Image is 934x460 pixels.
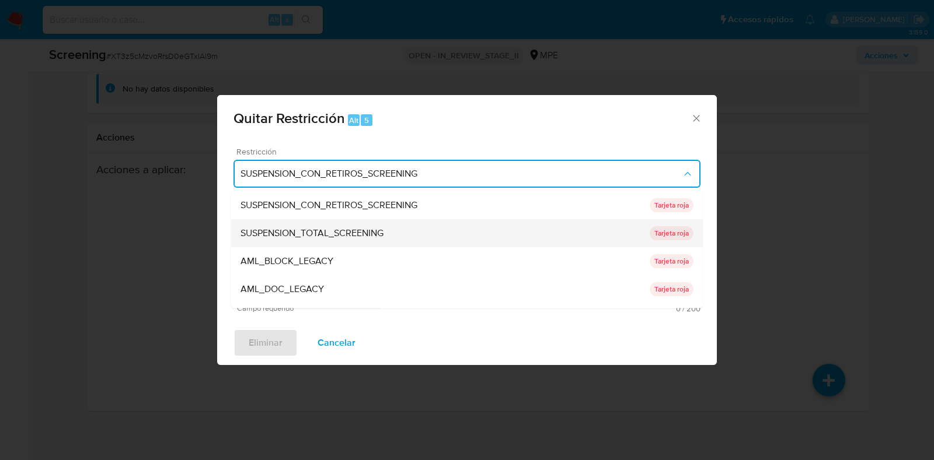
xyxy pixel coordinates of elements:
[237,304,469,312] span: Campo requerido
[650,255,693,269] p: Tarjeta roja
[318,330,356,356] span: Cancelar
[241,168,682,180] span: SUSPENSION_CON_RETIROS_SCREENING
[233,160,700,188] button: Restriction
[650,227,693,241] p: Tarjeta roja
[236,148,703,156] span: Restricción
[241,200,417,212] span: SUSPENSION_CON_RETIROS_SCREENING
[469,305,700,312] span: Máximo 200 caracteres
[650,199,693,213] p: Tarjeta roja
[302,329,371,357] button: Cancelar
[691,113,701,123] button: Cerrar ventana
[650,283,693,297] p: Tarjeta roja
[241,228,384,240] span: SUSPENSION_TOTAL_SCREENING
[364,115,369,126] span: 5
[241,256,333,268] span: AML_BLOCK_LEGACY
[241,284,324,296] span: AML_DOC_LEGACY
[233,108,345,128] span: Quitar Restricción
[349,115,358,126] span: Alt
